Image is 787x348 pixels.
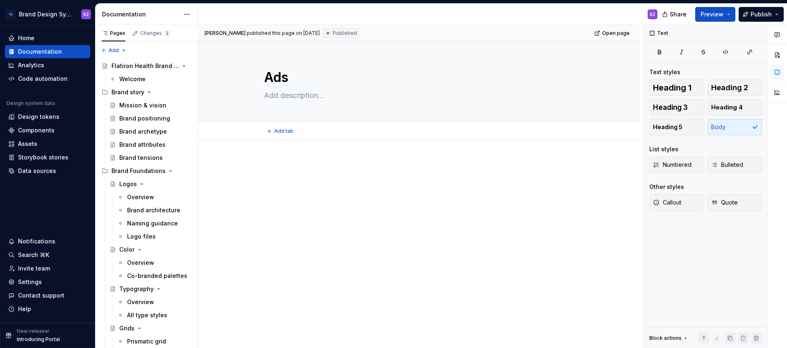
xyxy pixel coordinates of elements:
textarea: Ads [262,68,572,87]
div: SZ [650,11,655,18]
div: Brand story [111,88,144,96]
img: d4286e81-bf2d-465c-b469-1298f2b8eabd.png [6,9,16,19]
button: Contact support [5,289,90,302]
span: Numbered [653,161,691,169]
a: Logo files [114,230,194,243]
a: Typography [106,282,194,296]
div: Naming guidance [127,219,178,227]
div: Block actions [649,332,689,344]
div: Co-branded palettes [127,272,187,280]
div: Assets [18,140,37,148]
button: Heading 3 [649,99,704,116]
div: Overview [127,259,154,267]
a: Brand tensions [106,151,194,164]
a: Prismatic grid [114,335,194,348]
a: Grids [106,322,194,335]
a: Invite team [5,262,90,275]
span: 2 [164,30,170,36]
div: Brand attributes [119,141,166,149]
div: Logo files [127,232,156,241]
a: Mission & vision [106,99,194,112]
div: Help [18,305,31,313]
button: Notifications [5,235,90,248]
span: Heading 4 [711,103,743,111]
button: Heading 1 [649,80,704,96]
a: Documentation [5,45,90,58]
a: Components [5,124,90,137]
div: Documentation [18,48,62,56]
a: All type styles [114,309,194,322]
a: Brand positioning [106,112,194,125]
span: [PERSON_NAME] [205,30,246,36]
a: Brand attributes [106,138,194,151]
div: Brand positioning [119,114,170,123]
a: Open page [592,27,633,39]
button: Callout [649,194,704,211]
a: Flatiron Health Brand Guidelines [98,59,194,73]
button: Add [98,45,129,56]
a: Co-branded palettes [114,269,194,282]
div: Home [18,34,34,42]
div: Data sources [18,167,56,175]
div: Welcome [119,75,146,83]
div: Brand Foundations [98,164,194,177]
p: New release! [17,328,49,334]
span: Publish [751,10,772,18]
span: Callout [653,198,681,207]
a: Overview [114,296,194,309]
div: Flatiron Health Brand Guidelines [111,62,179,70]
div: Brand architecture [127,206,180,214]
div: Mission & vision [119,101,166,109]
a: Data sources [5,164,90,177]
div: Brand tensions [119,154,163,162]
p: Introducing Portal [17,336,60,343]
div: Storybook stories [18,153,68,161]
a: Brand archetype [106,125,194,138]
a: Assets [5,137,90,150]
button: Bulleted [707,157,762,173]
button: Quote [707,194,762,211]
span: Share [670,10,687,18]
div: Analytics [18,61,44,69]
div: Logos [119,180,137,188]
a: Code automation [5,72,90,85]
button: Brand Design SystemSZ [2,5,93,23]
button: Publish [739,7,784,22]
a: Home [5,32,90,45]
button: Add tab [264,125,297,137]
div: Code automation [18,75,68,83]
div: Other styles [649,183,684,191]
div: Design system data [7,100,55,107]
span: Bulleted [711,161,743,169]
span: Preview [701,10,723,18]
div: Block actions [649,335,682,341]
button: Numbered [649,157,704,173]
a: Brand architecture [114,204,194,217]
div: Brand Design System [19,10,71,18]
div: Prismatic grid [127,337,166,346]
div: Settings [18,278,42,286]
div: Color [119,246,134,254]
div: Components [18,126,55,134]
button: Heading 5 [649,119,704,135]
span: Published [333,30,357,36]
button: Help [5,303,90,316]
a: Design tokens [5,110,90,123]
div: Documentation [102,10,180,18]
div: Pages [102,30,125,36]
a: Logos [106,177,194,191]
div: Search ⌘K [18,251,49,259]
span: Quote [711,198,738,207]
span: Heading 2 [711,84,748,92]
a: Analytics [5,59,90,72]
a: Overview [114,256,194,269]
div: Contact support [18,291,64,300]
div: Invite team [18,264,50,273]
div: SZ [83,11,89,18]
a: Storybook stories [5,151,90,164]
div: Overview [127,193,154,201]
div: Text styles [649,68,680,76]
a: Color [106,243,194,256]
button: Heading 2 [707,80,762,96]
a: Naming guidance [114,217,194,230]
